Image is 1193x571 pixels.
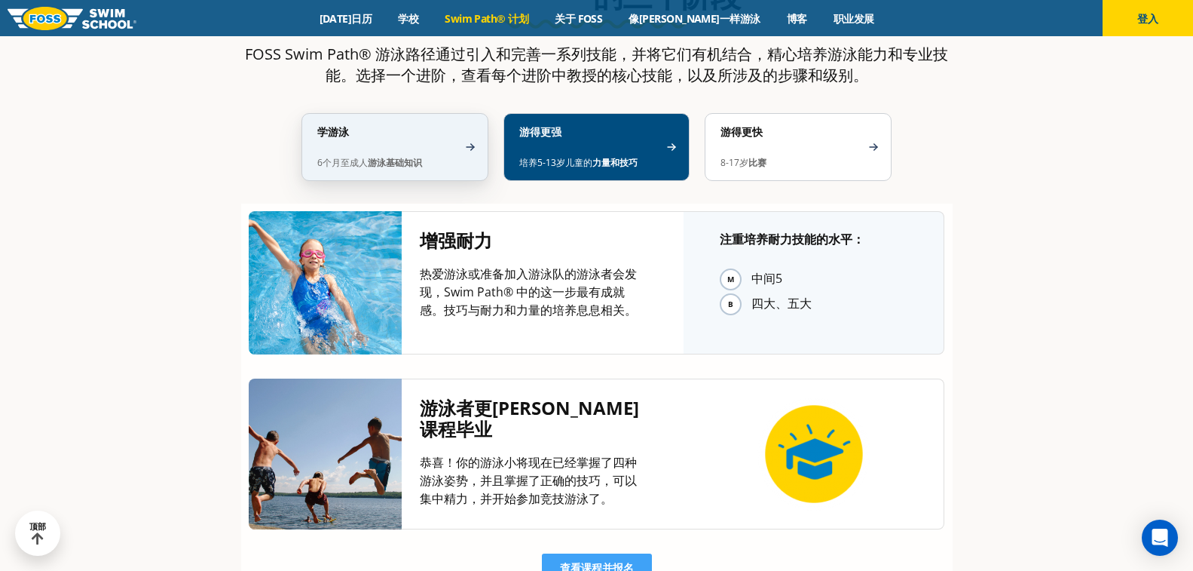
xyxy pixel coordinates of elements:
[834,11,874,26] font: 职业发展
[8,7,136,30] img: FOSS游泳学校标志
[398,11,418,26] font: 学校
[720,124,763,139] font: 游得更快
[445,11,528,26] font: Swim Path® 计划
[420,284,637,318] font: 最有成就感。技巧与耐力和力量的培养息息相关。
[29,521,45,532] font: 顶部
[592,156,638,169] font: 力量和技巧
[519,124,561,139] font: 游得更强
[555,11,602,26] font: 关于 FOSS
[773,11,820,26] a: 博客
[1137,11,1158,26] font: 登入
[751,270,782,287] font: 中间5
[542,11,616,26] a: 关于 FOSS
[320,11,372,26] font: [DATE]日历
[306,11,385,26] a: [DATE]日历
[420,395,639,441] font: 游泳者更[PERSON_NAME]课程毕业
[751,295,812,312] font: 四大、五大
[420,266,637,300] font: 热爱游泳或准备加入游泳队的游泳者会发现，Swim Path® 中的这一步
[820,11,887,26] a: 职业发展
[317,156,368,169] font: 6个月至成人
[519,156,592,169] font: 培养5-13岁儿童的
[720,231,864,247] font: 注重培养耐力技能的水平：
[757,398,870,511] img: 毕业意向
[420,228,492,253] font: 增强耐力
[432,11,542,26] a: Swim Path® 计划
[629,11,760,26] font: 像[PERSON_NAME]一样游泳
[385,11,432,26] a: 学校
[748,156,766,169] font: 比赛
[317,124,349,139] font: 学游泳
[616,11,773,26] a: 像[PERSON_NAME]一样游泳
[720,156,748,169] font: 8-17岁
[787,11,807,26] font: 博客
[1142,520,1178,556] div: 打开 Intercom Messenger
[368,156,422,169] font: 游泳基础知识
[245,44,948,85] font: FOSS Swim Path® 游泳路径通过引入和完善一系列技能，并将它们有机结合，精心培养游泳能力和专业技能。选择一个进阶，查看每个进阶中教授的核心技能，以及所涉及的步骤和级别。
[420,454,637,507] font: 恭喜！你的游泳小将现在已经掌握了四种游泳姿势，并且掌握了正确的技巧，可以集中精力，并开始参加竞技游泳了。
